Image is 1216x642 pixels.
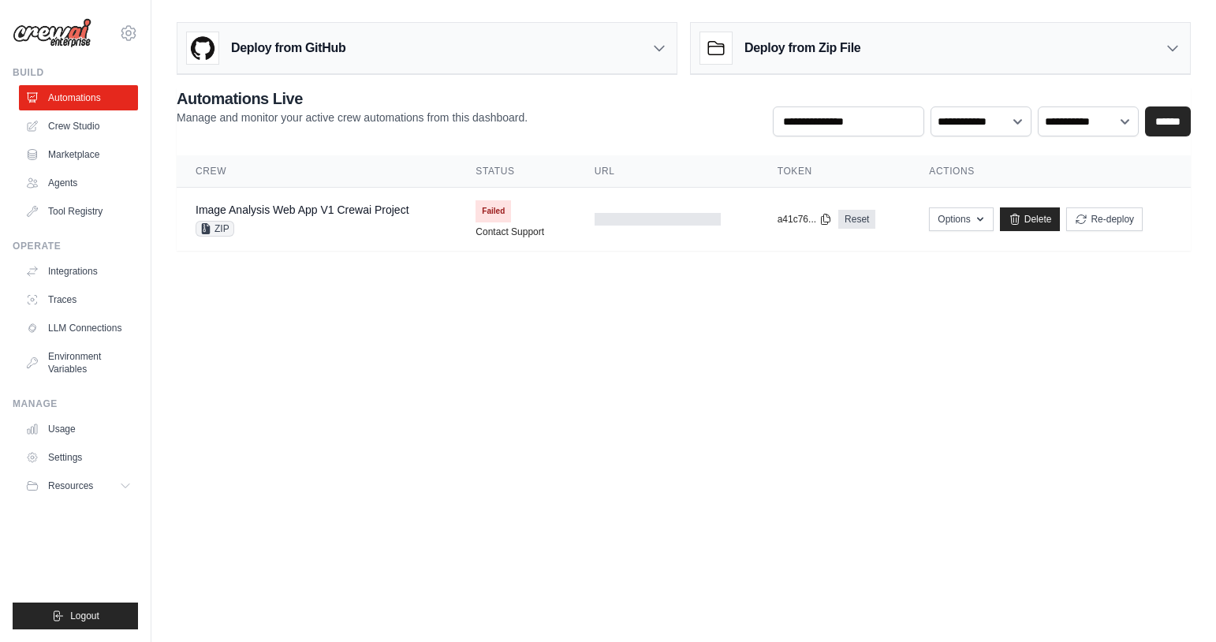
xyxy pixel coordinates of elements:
[13,603,138,629] button: Logout
[13,18,91,48] img: Logo
[744,39,860,58] h3: Deploy from Zip File
[19,170,138,196] a: Agents
[576,155,759,188] th: URL
[1000,207,1061,231] a: Delete
[19,416,138,442] a: Usage
[13,240,138,252] div: Operate
[19,114,138,139] a: Crew Studio
[19,315,138,341] a: LLM Connections
[19,445,138,470] a: Settings
[19,142,138,167] a: Marketplace
[187,32,218,64] img: GitHub Logo
[929,207,993,231] button: Options
[1137,566,1216,642] iframe: Chat Widget
[196,221,234,237] span: ZIP
[177,88,528,110] h2: Automations Live
[1066,207,1143,231] button: Re-deploy
[48,480,93,492] span: Resources
[177,110,528,125] p: Manage and monitor your active crew automations from this dashboard.
[476,200,511,222] span: Failed
[19,473,138,498] button: Resources
[457,155,575,188] th: Status
[13,398,138,410] div: Manage
[19,287,138,312] a: Traces
[838,210,875,229] a: Reset
[196,203,409,216] a: Image Analysis Web App V1 Crewai Project
[13,66,138,79] div: Build
[778,213,832,226] button: a41c76...
[19,85,138,110] a: Automations
[177,155,457,188] th: Crew
[476,226,544,238] a: Contact Support
[70,610,99,622] span: Logout
[19,259,138,284] a: Integrations
[759,155,911,188] th: Token
[19,344,138,382] a: Environment Variables
[910,155,1191,188] th: Actions
[231,39,345,58] h3: Deploy from GitHub
[19,199,138,224] a: Tool Registry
